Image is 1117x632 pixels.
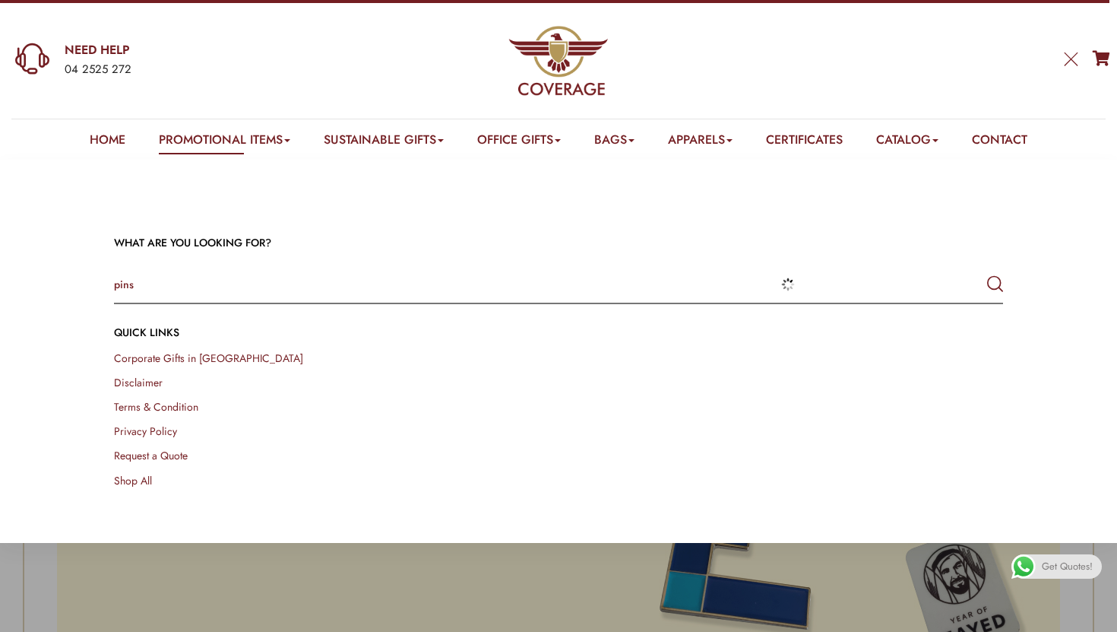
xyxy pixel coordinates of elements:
h4: QUICK LINKs [114,326,1003,341]
a: Apparels [668,131,733,154]
a: Disclaimer [114,375,163,390]
a: Sustainable Gifts [324,131,444,154]
input: Search products... [114,266,825,303]
div: 04 2525 272 [65,60,365,80]
h3: WHAT ARE YOU LOOKING FOR? [114,236,1003,251]
a: Promotional Items [159,131,290,154]
a: Privacy Policy [114,424,177,439]
a: Bags [594,131,634,154]
a: Shop All [114,473,152,488]
a: Request a Quote [114,448,188,463]
a: Certificates [766,131,843,154]
a: Terms & Condition [114,399,198,414]
a: Corporate Gifts in [GEOGRAPHIC_DATA] [114,351,303,366]
span: Get Quotes! [1042,554,1093,579]
a: Contact [972,131,1027,154]
a: NEED HELP [65,42,365,59]
a: Office Gifts [477,131,561,154]
a: Home [90,131,125,154]
a: Catalog [876,131,938,154]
